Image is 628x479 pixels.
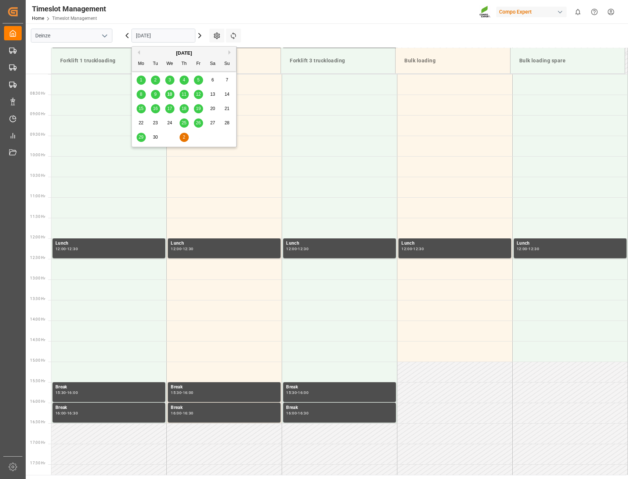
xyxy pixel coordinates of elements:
div: 12:30 [67,247,78,251]
span: 1 [140,77,142,83]
button: Next Month [228,50,233,55]
span: 18 [181,106,186,111]
span: 10 [167,92,172,97]
div: Choose Tuesday, September 2nd, 2025 [151,76,160,85]
div: Lunch [171,240,278,247]
div: Choose Monday, September 8th, 2025 [137,90,146,99]
div: Choose Thursday, September 11th, 2025 [180,90,189,99]
div: Break [286,404,393,412]
div: 15:30 [286,391,297,394]
span: 6 [212,77,214,83]
div: Choose Sunday, September 7th, 2025 [223,76,232,85]
span: 4 [183,77,185,83]
div: Choose Monday, September 22nd, 2025 [137,118,146,128]
span: 11 [181,92,186,97]
span: 9 [154,92,157,97]
div: Choose Friday, September 26th, 2025 [194,118,203,128]
span: 5 [197,77,200,83]
div: 16:00 [67,391,78,394]
div: Mo [137,59,146,69]
div: Lunch [286,240,393,247]
span: 22 [138,120,143,125]
div: Forklift 1 truckloading [57,54,160,67]
div: - [297,412,298,415]
div: Lunch [517,240,624,247]
div: Choose Monday, September 29th, 2025 [137,133,146,142]
span: 12:30 Hr [30,256,45,260]
div: - [412,247,413,251]
div: Choose Monday, September 1st, 2025 [137,76,146,85]
div: 12:30 [298,247,308,251]
span: 13:30 Hr [30,297,45,301]
div: 12:00 [171,247,181,251]
span: 16 [153,106,158,111]
div: - [181,247,183,251]
div: 12:30 [413,247,424,251]
button: Help Center [586,4,603,20]
div: 12:00 [286,247,297,251]
div: 16:00 [55,412,66,415]
div: Lunch [401,240,508,247]
div: Tu [151,59,160,69]
span: 29 [138,135,143,140]
span: 27 [210,120,215,125]
div: Break [171,404,278,412]
span: 12 [196,92,201,97]
div: - [527,247,528,251]
button: Compo Expert [496,5,570,19]
div: Choose Friday, September 19th, 2025 [194,104,203,113]
span: 26 [196,120,201,125]
span: 23 [153,120,158,125]
span: 08:30 Hr [30,91,45,95]
div: - [297,391,298,394]
div: Choose Friday, September 12th, 2025 [194,90,203,99]
img: Screenshot%202023-09-29%20at%2010.02.21.png_1712312052.png [479,6,491,18]
span: 16:00 Hr [30,399,45,403]
div: - [181,391,183,394]
div: [DATE] [132,50,236,57]
div: Break [171,384,278,391]
div: Timeslot Management [32,3,106,14]
div: 12:00 [401,247,412,251]
span: 13 [210,92,215,97]
button: open menu [99,30,110,41]
div: Choose Sunday, September 21st, 2025 [223,104,232,113]
div: Bulk loading spare [516,54,619,67]
div: Choose Thursday, September 4th, 2025 [180,76,189,85]
span: 7 [226,77,228,83]
input: Type to search/select [31,29,112,43]
div: Break [55,404,162,412]
div: We [165,59,174,69]
div: Choose Tuesday, September 23rd, 2025 [151,118,160,128]
div: month 2025-09 [134,73,234,145]
span: 13:00 Hr [30,276,45,280]
span: 8 [140,92,142,97]
span: 21 [224,106,229,111]
div: Compo Expert [496,7,567,17]
div: Choose Sunday, September 28th, 2025 [223,118,232,128]
div: Choose Sunday, September 14th, 2025 [223,90,232,99]
div: 12:00 [55,247,66,251]
span: 20 [210,106,215,111]
div: Choose Saturday, September 13th, 2025 [208,90,217,99]
button: show 0 new notifications [570,4,586,20]
button: Previous Month [136,50,140,55]
span: 17 [167,106,172,111]
div: 15:30 [55,391,66,394]
div: Th [180,59,189,69]
div: 16:00 [298,391,308,394]
span: 3 [169,77,171,83]
div: Choose Saturday, September 27th, 2025 [208,118,217,128]
span: 14 [224,92,229,97]
div: Choose Friday, September 5th, 2025 [194,76,203,85]
div: - [66,391,67,394]
div: Forklift 3 truckloading [287,54,389,67]
span: 16:30 Hr [30,420,45,424]
div: Choose Thursday, September 18th, 2025 [180,104,189,113]
div: Choose Tuesday, September 30th, 2025 [151,133,160,142]
span: 17:30 Hr [30,461,45,465]
div: Choose Saturday, September 6th, 2025 [208,76,217,85]
div: Choose Thursday, September 25th, 2025 [180,118,189,128]
div: Choose Tuesday, September 9th, 2025 [151,90,160,99]
div: 16:30 [183,412,194,415]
